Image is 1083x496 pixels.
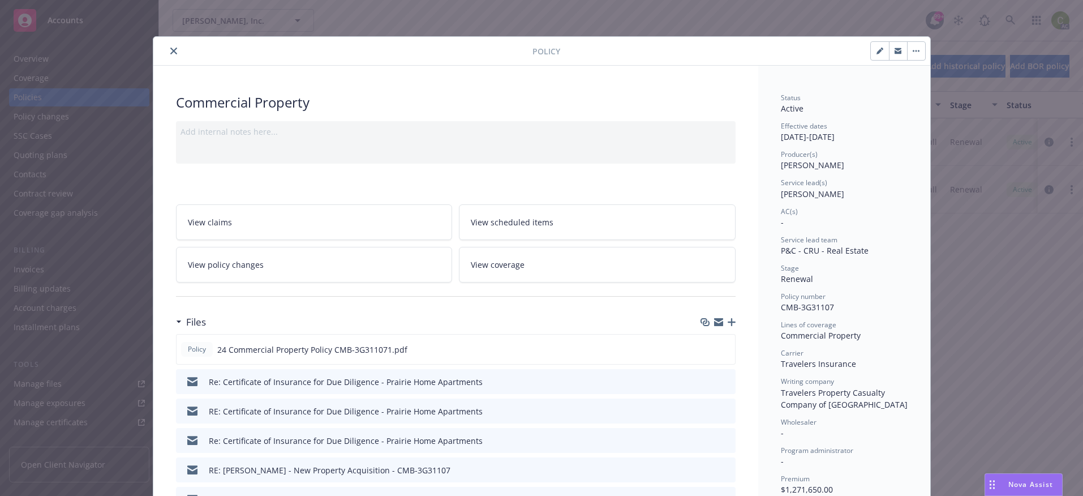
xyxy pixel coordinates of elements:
span: Wholesaler [781,417,816,427]
span: Stage [781,263,799,273]
span: $1,271,650.00 [781,484,833,495]
button: preview file [721,435,731,447]
a: View coverage [459,247,736,283]
button: preview file [721,464,731,476]
span: View coverage [471,259,525,271]
button: preview file [721,376,731,388]
button: download file [703,435,712,447]
span: Service lead(s) [781,178,827,187]
div: Files [176,315,206,330]
div: Re: Certificate of Insurance for Due Diligence - Prairie Home Apartments [209,435,483,447]
span: Policy number [781,292,826,301]
div: RE: [PERSON_NAME] - New Property Acquisition - CMB-3G31107 [209,464,450,476]
span: View policy changes [188,259,264,271]
span: - [781,217,784,228]
a: View policy changes [176,247,453,283]
button: download file [703,376,712,388]
span: Policy [532,45,560,57]
span: - [781,427,784,438]
button: download file [702,344,711,356]
div: Re: Certificate of Insurance for Due Diligence - Prairie Home Apartments [209,376,483,388]
h3: Files [186,315,206,330]
span: Active [781,103,803,114]
span: Carrier [781,348,803,358]
button: close [167,44,180,58]
span: View scheduled items [471,216,553,228]
div: Commercial Property [176,93,736,112]
span: [PERSON_NAME] [781,189,844,199]
span: 24 Commercial Property Policy CMB-3G311071.pdf [217,344,407,356]
span: View claims [188,216,232,228]
span: Travelers Insurance [781,358,856,369]
span: - [781,456,784,467]
div: Add internal notes here... [180,126,731,138]
span: Producer(s) [781,149,818,159]
span: AC(s) [781,207,798,216]
span: Travelers Property Casualty Company of [GEOGRAPHIC_DATA] [781,387,908,410]
span: Status [781,93,801,102]
span: Program administrator [781,446,853,455]
div: Drag to move [985,474,999,495]
a: View claims [176,204,453,240]
a: View scheduled items [459,204,736,240]
span: Lines of coverage [781,320,836,330]
span: Effective dates [781,121,827,131]
span: Commercial Property [781,330,861,341]
span: Nova Assist [1008,480,1053,489]
button: preview file [720,344,730,356]
span: Policy [186,344,208,354]
span: CMB-3G31107 [781,302,834,313]
button: Nova Assist [985,473,1063,496]
span: Premium [781,474,810,484]
button: download file [703,464,712,476]
button: download file [703,405,712,417]
span: Service lead team [781,235,837,245]
span: [PERSON_NAME] [781,160,844,170]
div: [DATE] - [DATE] [781,121,908,143]
button: preview file [721,405,731,417]
div: RE: Certificate of Insurance for Due Diligence - Prairie Home Apartments [209,405,483,417]
span: Writing company [781,377,834,386]
span: P&C - CRU - Real Estate [781,245,869,256]
span: Renewal [781,273,813,284]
